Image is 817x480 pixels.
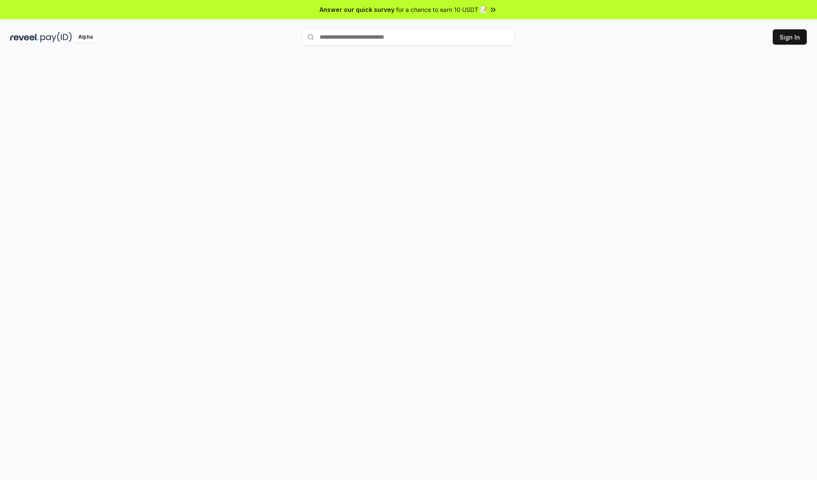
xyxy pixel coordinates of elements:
img: reveel_dark [10,32,39,43]
span: Answer our quick survey [320,5,394,14]
div: Alpha [74,32,97,43]
span: for a chance to earn 10 USDT 📝 [396,5,487,14]
button: Sign In [773,29,807,45]
img: pay_id [40,32,72,43]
